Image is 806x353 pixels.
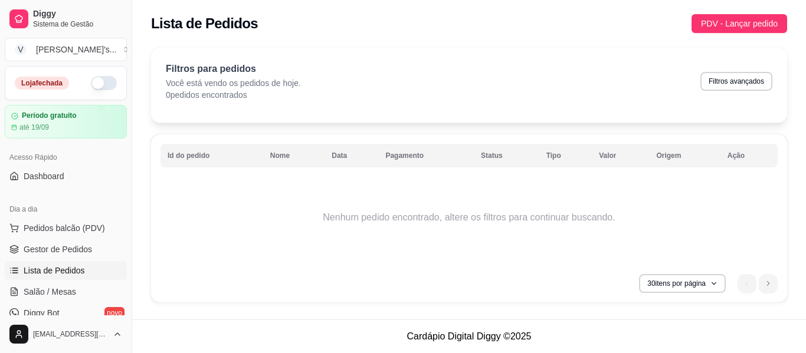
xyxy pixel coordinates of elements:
[33,19,122,29] span: Sistema de Gestão
[5,167,127,186] a: Dashboard
[474,144,539,167] th: Status
[720,144,778,167] th: Ação
[15,44,27,55] span: V
[5,200,127,219] div: Dia a dia
[5,105,127,138] a: Período gratuitoaté 19/09
[33,329,108,339] span: [EMAIL_ADDRESS][DOMAIN_NAME]
[263,144,325,167] th: Nome
[5,219,127,237] button: Pedidos balcão (PDV)
[24,170,64,182] span: Dashboard
[759,274,778,293] li: next page button
[5,303,127,322] a: Diggy Botnovo
[166,77,301,89] p: Você está vendo os pedidos de hoje.
[15,77,69,90] div: Loja fechada
[160,170,778,265] td: Nenhum pedido encontrado, altere os filtros para continuar buscando.
[5,282,127,301] a: Salão / Mesas
[151,14,258,33] h2: Lista de Pedidos
[325,144,378,167] th: Data
[701,17,778,30] span: PDV - Lançar pedido
[24,307,60,319] span: Diggy Bot
[5,240,127,259] a: Gestor de Pedidos
[160,144,263,167] th: Id do pedido
[5,261,127,280] a: Lista de Pedidos
[91,76,117,90] button: Alterar Status
[166,89,301,101] p: 0 pedidos encontrados
[732,268,784,299] nav: pagination navigation
[5,320,127,348] button: [EMAIL_ADDRESS][DOMAIN_NAME]
[22,111,77,120] article: Período gratuito
[700,72,772,91] button: Filtros avançados
[36,44,116,55] div: [PERSON_NAME]'s ...
[33,9,122,19] span: Diggy
[5,5,127,33] a: DiggySistema de Gestão
[539,144,592,167] th: Tipo
[378,144,474,167] th: Pagamento
[24,286,76,298] span: Salão / Mesas
[692,14,787,33] button: PDV - Lançar pedido
[592,144,649,167] th: Valor
[639,274,726,293] button: 30itens por página
[19,123,49,132] article: até 19/09
[166,62,301,76] p: Filtros para pedidos
[132,319,806,353] footer: Cardápio Digital Diggy © 2025
[5,38,127,61] button: Select a team
[24,222,105,234] span: Pedidos balcão (PDV)
[24,243,92,255] span: Gestor de Pedidos
[649,144,720,167] th: Origem
[24,265,85,276] span: Lista de Pedidos
[5,148,127,167] div: Acesso Rápido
